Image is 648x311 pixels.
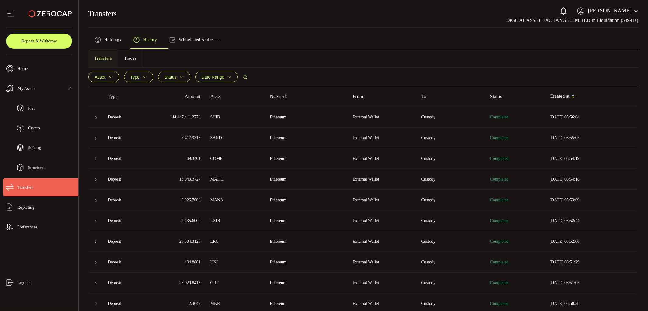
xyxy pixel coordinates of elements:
[348,196,417,203] div: External Wallet
[28,163,45,172] span: Structures
[265,217,348,224] div: Ethereum
[550,156,580,161] span: [DATE] 08:54:19
[28,124,40,133] span: Crypto
[151,93,206,100] div: Amount
[88,9,117,18] span: Transfers
[348,217,417,224] div: External Wallet
[165,75,177,80] span: Status
[417,93,485,100] div: To
[158,72,190,82] button: Status
[265,300,348,307] div: Ethereum
[179,34,220,46] span: Whitelisted Addresses
[206,279,265,286] div: GRT
[195,72,238,82] button: Date Range
[206,155,265,162] div: COMP
[485,93,545,100] div: Status
[206,259,265,266] div: UNI
[28,104,35,113] span: Fiat
[143,34,157,46] span: History
[103,155,151,162] div: Deposit
[179,279,201,286] span: 26,020.8413
[417,238,485,245] div: Custody
[185,259,201,266] span: 434.8861
[490,136,509,140] span: Completed
[550,260,580,264] span: [DATE] 08:51:29
[348,176,417,183] div: External Wallet
[588,8,632,14] span: [PERSON_NAME]
[490,281,509,285] span: Completed
[170,114,201,121] span: 144,147,411.2779
[17,183,33,192] span: Transfers
[6,34,72,49] button: Deposit & Withdraw
[550,218,580,223] span: [DATE] 08:52:44
[348,114,417,121] div: External Wallet
[103,259,151,266] div: Deposit
[103,114,151,121] div: Deposit
[265,238,348,245] div: Ethereum
[182,196,201,203] span: 6,926.7609
[506,18,638,23] span: DIGITAL ASSET EXCHANGE LIMITED In Liquidation (53991a)
[265,134,348,141] div: Ethereum
[490,239,509,244] span: Completed
[348,238,417,245] div: External Wallet
[348,93,417,100] div: From
[17,223,37,231] span: Preferences
[545,91,637,102] div: Created at
[265,93,348,100] div: Network
[28,143,41,152] span: Staking
[130,75,140,80] span: Type
[124,72,153,82] button: Type
[490,198,509,202] span: Completed
[17,84,35,93] span: My Assets
[88,72,119,82] button: Asset
[103,196,151,203] div: Deposit
[490,260,509,264] span: Completed
[417,279,485,286] div: Custody
[103,93,151,100] div: Type
[417,176,485,183] div: Custody
[103,279,151,286] div: Deposit
[187,155,201,162] span: 49.3401
[206,93,265,100] div: Asset
[618,282,648,311] iframe: Chat Widget
[103,238,151,245] div: Deposit
[417,259,485,266] div: Custody
[550,198,580,202] span: [DATE] 08:53:09
[21,39,57,43] span: Deposit & Withdraw
[550,301,580,306] span: [DATE] 08:50:28
[95,52,112,65] span: Transfers
[206,300,265,307] div: MKR
[124,52,137,65] span: Trades
[550,115,580,119] span: [DATE] 08:56:04
[417,134,485,141] div: Custody
[348,134,417,141] div: External Wallet
[490,301,509,306] span: Completed
[550,281,580,285] span: [DATE] 08:51:05
[206,217,265,224] div: USDC
[550,239,580,244] span: [DATE] 08:52:06
[179,176,201,183] span: 13,043.3727
[206,196,265,203] div: MANA
[206,114,265,121] div: SHIB
[103,300,151,307] div: Deposit
[348,259,417,266] div: External Wallet
[490,115,509,119] span: Completed
[417,196,485,203] div: Custody
[550,177,580,182] span: [DATE] 08:54:18
[490,218,509,223] span: Completed
[206,134,265,141] div: SAND
[103,176,151,183] div: Deposit
[265,155,348,162] div: Ethereum
[550,136,580,140] span: [DATE] 08:55:05
[104,34,121,46] span: Holdings
[490,177,509,182] span: Completed
[202,75,224,80] span: Date Range
[265,114,348,121] div: Ethereum
[95,75,106,80] span: Asset
[265,259,348,266] div: Ethereum
[265,196,348,203] div: Ethereum
[179,238,201,245] span: 25,604.3123
[417,155,485,162] div: Custody
[206,176,265,183] div: MATIC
